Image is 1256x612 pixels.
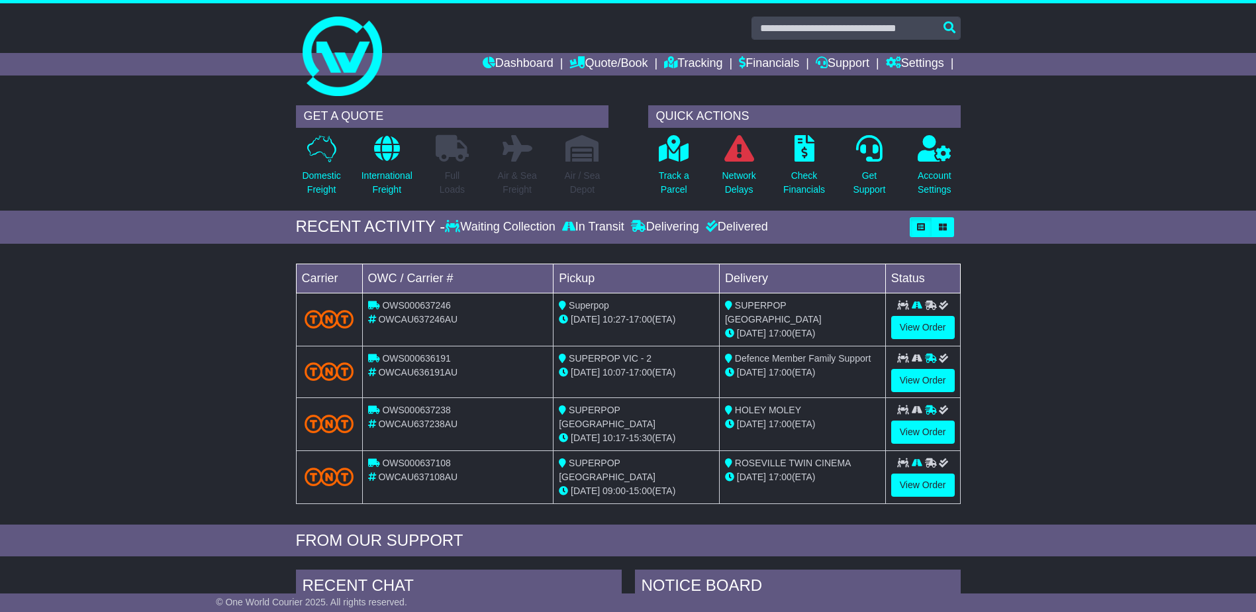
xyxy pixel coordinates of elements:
[296,570,622,605] div: RECENT CHAT
[725,327,880,340] div: (ETA)
[382,458,451,468] span: OWS000637108
[769,328,792,338] span: 17:00
[659,169,689,197] p: Track a Parcel
[891,369,955,392] a: View Order
[737,328,766,338] span: [DATE]
[735,353,871,364] span: Defence Member Family Support
[216,597,407,607] span: © One World Courier 2025. All rights reserved.
[571,314,600,325] span: [DATE]
[886,53,944,76] a: Settings
[378,419,458,429] span: OWCAU637238AU
[296,217,446,236] div: RECENT ACTIVITY -
[305,362,354,380] img: TNT_Domestic.png
[382,405,451,415] span: OWS000637238
[382,353,451,364] span: OWS000636191
[891,421,955,444] a: View Order
[725,366,880,380] div: (ETA)
[361,134,413,204] a: InternationalFreight
[603,433,626,443] span: 10:17
[719,264,885,293] td: Delivery
[296,105,608,128] div: GET A QUOTE
[629,433,652,443] span: 15:30
[559,220,628,234] div: In Transit
[571,433,600,443] span: [DATE]
[664,53,722,76] a: Tracking
[296,264,362,293] td: Carrier
[702,220,768,234] div: Delivered
[721,134,756,204] a: NetworkDelays
[554,264,720,293] td: Pickup
[559,313,714,327] div: - (ETA)
[737,367,766,378] span: [DATE]
[362,169,412,197] p: International Freight
[783,134,826,204] a: CheckFinancials
[891,474,955,497] a: View Order
[445,220,558,234] div: Waiting Collection
[629,367,652,378] span: 17:00
[559,484,714,498] div: - (ETA)
[296,531,961,550] div: FROM OUR SUPPORT
[569,300,609,311] span: Superpop
[559,366,714,380] div: - (ETA)
[302,169,340,197] p: Domestic Freight
[498,169,537,197] p: Air & Sea Freight
[885,264,960,293] td: Status
[559,405,655,429] span: SUPERPOP [GEOGRAPHIC_DATA]
[378,367,458,378] span: OWCAU636191AU
[737,472,766,482] span: [DATE]
[658,134,690,204] a: Track aParcel
[725,470,880,484] div: (ETA)
[769,419,792,429] span: 17:00
[305,468,354,485] img: TNT_Domestic.png
[737,419,766,429] span: [DATE]
[629,485,652,496] span: 15:00
[769,367,792,378] span: 17:00
[918,169,951,197] p: Account Settings
[769,472,792,482] span: 17:00
[735,458,851,468] span: ROSEVILLE TWIN CINEMA
[725,300,822,325] span: SUPERPOP [GEOGRAPHIC_DATA]
[891,316,955,339] a: View Order
[483,53,554,76] a: Dashboard
[603,485,626,496] span: 09:00
[301,134,341,204] a: DomesticFreight
[565,169,601,197] p: Air / Sea Depot
[559,431,714,445] div: - (ETA)
[648,105,961,128] div: QUICK ACTIONS
[783,169,825,197] p: Check Financials
[628,220,702,234] div: Delivering
[559,458,655,482] span: SUPERPOP [GEOGRAPHIC_DATA]
[735,405,801,415] span: HOLEY MOLEY
[725,417,880,431] div: (ETA)
[571,367,600,378] span: [DATE]
[852,134,886,204] a: GetSupport
[571,485,600,496] span: [DATE]
[603,314,626,325] span: 10:27
[305,310,354,328] img: TNT_Domestic.png
[569,53,648,76] a: Quote/Book
[569,353,652,364] span: SUPERPOP VIC - 2
[305,415,354,433] img: TNT_Domestic.png
[629,314,652,325] span: 17:00
[362,264,554,293] td: OWC / Carrier #
[635,570,961,605] div: NOTICE BOARD
[382,300,451,311] span: OWS000637246
[816,53,869,76] a: Support
[722,169,755,197] p: Network Delays
[603,367,626,378] span: 10:07
[917,134,952,204] a: AccountSettings
[853,169,885,197] p: Get Support
[436,169,469,197] p: Full Loads
[378,472,458,482] span: OWCAU637108AU
[378,314,458,325] span: OWCAU637246AU
[739,53,799,76] a: Financials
